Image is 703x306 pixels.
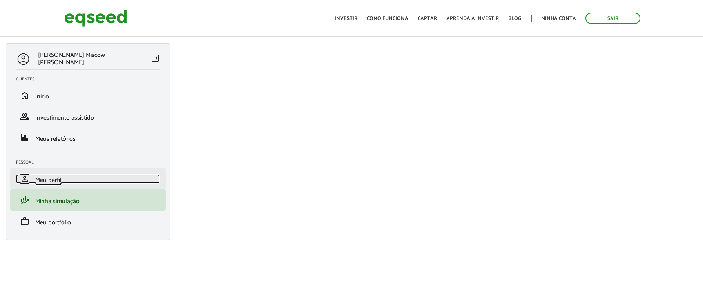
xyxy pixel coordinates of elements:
li: Investimento assistido [10,106,166,127]
a: Sair [585,13,640,24]
span: work [20,217,29,226]
span: person [20,174,29,184]
a: financeMeus relatórios [16,133,160,142]
a: Como funciona [367,16,408,21]
span: finance_mode [20,195,29,205]
a: Captar [418,16,437,21]
a: homeInício [16,91,160,100]
span: Meus relatórios [35,134,76,144]
img: EqSeed [64,8,127,29]
li: Início [10,85,166,106]
span: Meu portfólio [35,217,71,228]
a: Investir [335,16,357,21]
span: group [20,112,29,121]
a: finance_modeMinha simulação [16,195,160,205]
a: Colapsar menu [150,53,160,64]
a: workMeu portfólio [16,217,160,226]
h2: Clientes [16,77,166,82]
span: left_panel_close [150,53,160,63]
a: Minha conta [541,16,576,21]
a: Blog [508,16,521,21]
a: Aprenda a investir [446,16,499,21]
span: Minha simulação [35,196,80,207]
span: home [20,91,29,100]
li: Minha simulação [10,189,166,211]
li: Meu perfil [10,168,166,189]
span: finance [20,133,29,142]
span: Investimento assistido [35,113,94,123]
span: Meu perfil [35,175,62,186]
li: Meus relatórios [10,127,166,148]
h2: Pessoal [16,160,166,165]
span: Início [35,91,49,102]
p: [PERSON_NAME] Miscow [PERSON_NAME] [38,51,150,66]
a: groupInvestimento assistido [16,112,160,121]
li: Meu portfólio [10,211,166,232]
a: personMeu perfil [16,174,160,184]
